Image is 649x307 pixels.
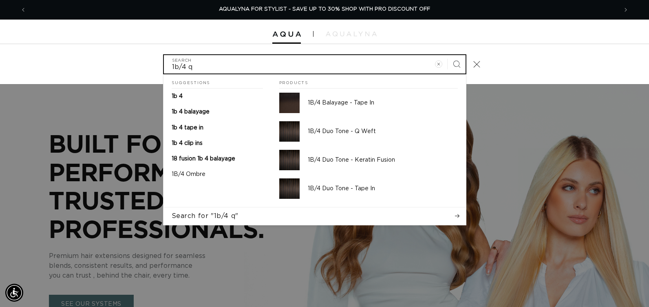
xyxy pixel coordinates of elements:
[172,125,203,131] span: 1b 4 tape in
[172,108,210,116] p: 1b 4 balayage
[172,156,235,162] span: 18 fusion 1b 4 balayage
[279,93,300,113] img: 1B/4 Balayage - Tape In
[172,93,183,100] p: 1b 4
[308,99,458,107] p: 1B/4 Balayage - Tape In
[308,156,458,164] p: 1B/4 Duo Tone - Keratin Fusion
[172,74,263,89] h2: Suggestions
[163,104,271,120] a: 1b 4 balayage
[308,185,458,192] p: 1B/4 Duo Tone - Tape In
[164,55,466,73] input: Search
[5,284,23,302] div: Accessibility Menu
[271,146,466,174] a: 1B/4 Duo Tone - Keratin Fusion
[172,171,205,178] p: 1B/4 Ombre
[448,55,466,73] button: Search
[308,128,458,135] p: 1B/4 Duo Tone - Q Weft
[279,121,300,142] img: 1B/4 Duo Tone - Q Weft
[430,55,448,73] button: Clear search term
[172,155,235,162] p: 18 fusion 1b 4 balayage
[271,89,466,117] a: 1B/4 Balayage - Tape In
[163,136,271,151] a: 1b 4 clip ins
[271,117,466,146] a: 1B/4 Duo Tone - Q Weft
[279,74,458,89] h2: Products
[271,174,466,203] a: 1B/4 Duo Tone - Tape In
[608,268,649,307] iframe: Chat Widget
[172,93,183,99] span: 1b 4
[172,140,203,147] p: 1b 4 clip ins
[219,7,430,12] span: AQUALYNA FOR STYLIST - SAVE UP TO 30% SHOP WITH PRO DISCOUNT OFF
[272,31,301,37] img: Aqua Hair Extensions
[326,31,377,36] img: aqualyna.com
[172,109,210,115] span: 1b 4 balayage
[172,124,203,131] p: 1b 4 tape in
[279,150,300,170] img: 1B/4 Duo Tone - Keratin Fusion
[163,167,271,182] a: 1B/4 Ombre
[172,211,238,220] span: Search for "1b/4 q"
[163,120,271,136] a: 1b 4 tape in
[163,151,271,167] a: 18 fusion 1b 4 balayage
[14,2,32,18] button: Previous announcement
[468,55,486,73] button: Close
[617,2,635,18] button: Next announcement
[163,89,271,104] a: 1b 4
[279,178,300,199] img: 1B/4 Duo Tone - Tape In
[172,140,203,146] span: 1b 4 clip ins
